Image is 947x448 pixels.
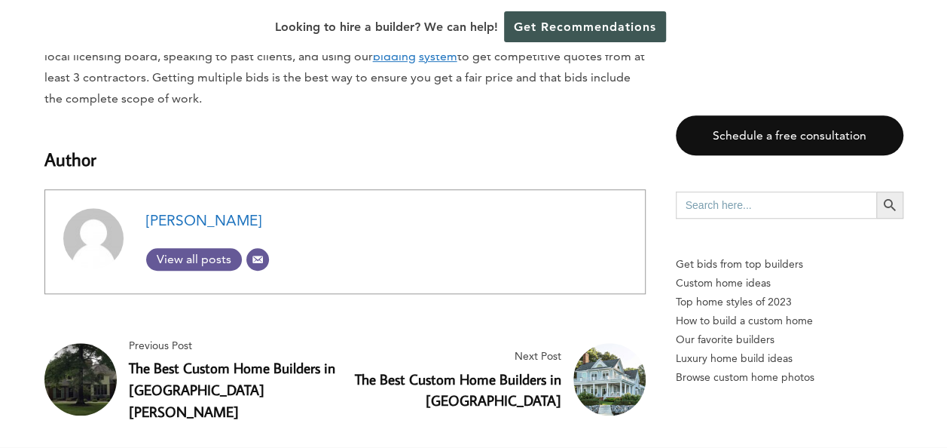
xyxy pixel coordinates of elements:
a: View all posts [146,248,242,271]
h3: Author [44,127,646,173]
a: Our favorite builders [676,330,903,349]
input: Search here... [676,192,876,219]
p: Get bids from top builders [676,255,903,274]
a: Top home styles of 2023 [676,293,903,311]
p: If you are thinking about building a custom home, we recommend checking each builder’s license wi... [44,25,646,109]
a: [PERSON_NAME] [146,212,261,229]
a: The Best Custom Home Builders in [GEOGRAPHIC_DATA] [355,370,561,410]
a: Get Recommendations [504,11,666,42]
u: system [419,49,457,63]
iframe: Drift Widget Chat Controller [658,339,929,430]
a: How to build a custom home [676,311,903,330]
a: Custom home ideas [676,274,903,293]
span: Next Post [351,347,561,366]
span: View all posts [146,252,242,266]
a: Schedule a free consultation [676,115,903,155]
a: Email [246,248,269,271]
svg: Search [881,197,898,213]
span: Previous Post [129,336,339,355]
u: bidding [373,49,416,63]
img: Adam Scharf [63,208,124,268]
a: The Best Custom Home Builders in [GEOGRAPHIC_DATA][PERSON_NAME] [129,358,335,421]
